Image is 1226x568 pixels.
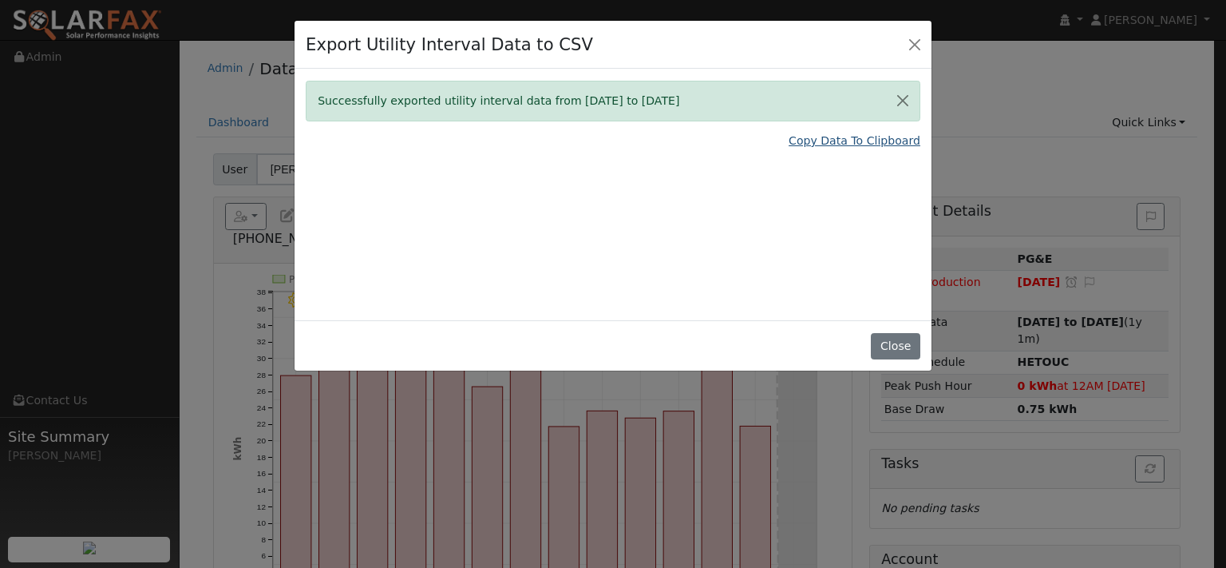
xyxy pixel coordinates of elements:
[904,33,926,55] button: Close
[306,32,593,58] h4: Export Utility Interval Data to CSV
[789,133,920,149] a: Copy Data To Clipboard
[871,333,919,360] button: Close
[886,81,919,121] button: Close
[306,81,920,121] div: Successfully exported utility interval data from [DATE] to [DATE]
